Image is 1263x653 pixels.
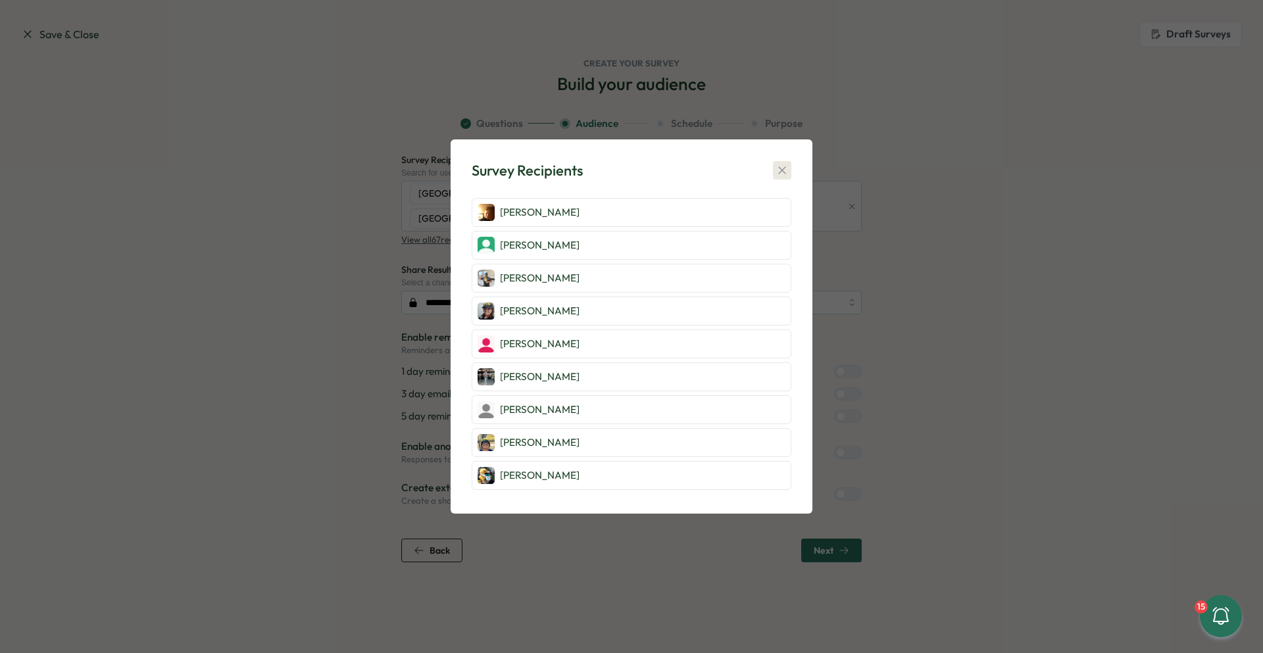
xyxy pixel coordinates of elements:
p: [PERSON_NAME] [500,271,580,285]
img: Chris Wallace [478,204,495,221]
p: [PERSON_NAME] [500,370,580,384]
p: [PERSON_NAME] [500,238,580,253]
p: [PERSON_NAME] [500,337,580,351]
button: 15 [1200,595,1242,637]
img: Crystal Johnson [478,302,495,320]
img: Darian Moore [478,368,495,385]
img: Dace DeRossett [478,335,495,352]
p: [PERSON_NAME] [500,402,580,417]
p: [PERSON_NAME] [500,468,580,483]
p: [PERSON_NAME] [500,435,580,450]
p: [PERSON_NAME] [500,304,580,318]
img: David Saldana [478,434,495,451]
div: 15 [1195,600,1208,614]
img: Christopher Bonner [478,237,495,254]
img: Clint Burr [478,270,495,287]
img: Darius Rhodes Jr [478,401,495,418]
p: [PERSON_NAME] [500,205,580,220]
div: Survey Recipients [472,160,583,181]
img: Devario Parson [478,467,495,484]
